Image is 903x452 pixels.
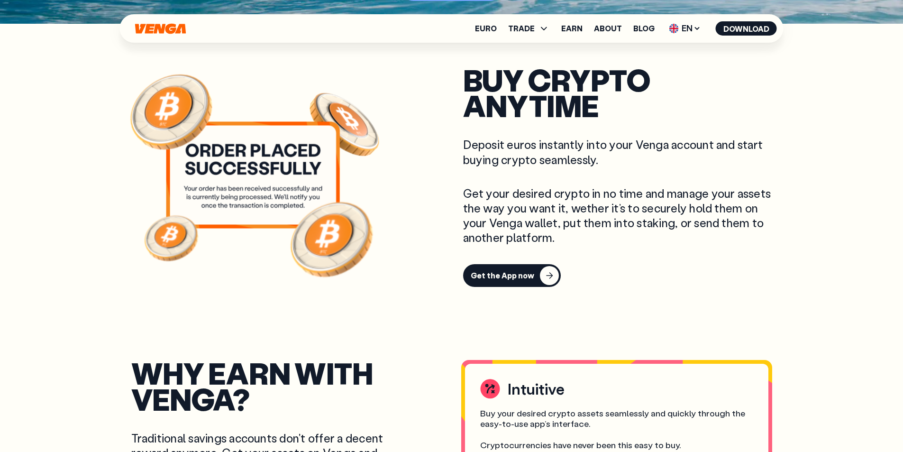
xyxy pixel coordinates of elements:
[669,24,679,33] img: flag-uk
[508,23,550,34] span: TRADE
[463,264,782,287] a: Get the App now
[480,440,753,451] p: Cryptocurrencies have never been this easy to buy.
[134,23,187,34] svg: Home
[463,186,782,245] p: Get your desired crypto in no time and manage your assets the way you want it, wether it’s to sec...
[594,25,622,32] a: About
[666,21,704,36] span: EN
[131,360,442,412] h2: WHY earn WITH VENGA?
[463,67,782,119] h2: buy crypto anytime
[716,21,777,36] button: Download
[508,25,535,32] span: TRADE
[508,379,565,399] h3: Intuitive
[480,408,753,429] p: Buy your desired crypto assets seamlessly and quickly through the easy-to-use app’s interface.
[463,137,782,166] p: Deposit euros instantly into your Venga account and start buying crypto seamlessly.
[463,264,561,287] button: Get the App now
[633,25,655,32] a: Blog
[561,25,583,32] a: Earn
[471,271,534,280] div: Get the App now
[475,25,497,32] a: Euro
